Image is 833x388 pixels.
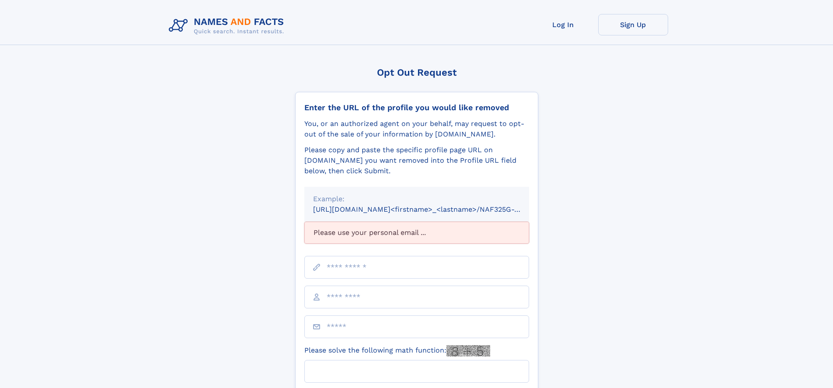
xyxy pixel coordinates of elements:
div: Please copy and paste the specific profile page URL on [DOMAIN_NAME] you want removed into the Pr... [304,145,529,176]
label: Please solve the following math function: [304,345,490,357]
div: Please use your personal email ... [304,222,529,244]
div: Opt Out Request [295,67,538,78]
div: Example: [313,194,520,204]
a: Log In [528,14,598,35]
img: Logo Names and Facts [165,14,291,38]
a: Sign Up [598,14,668,35]
small: [URL][DOMAIN_NAME]<firstname>_<lastname>/NAF325G-xxxxxxxx [313,205,546,213]
div: Enter the URL of the profile you would like removed [304,103,529,112]
div: You, or an authorized agent on your behalf, may request to opt-out of the sale of your informatio... [304,119,529,140]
